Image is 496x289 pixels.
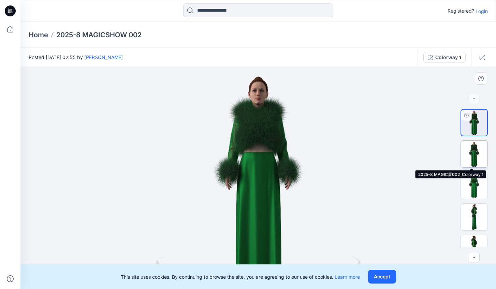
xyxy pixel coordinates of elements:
[461,110,487,136] img: MAGIC展002
[29,54,123,61] span: Posted [DATE] 02:55 by
[423,52,466,63] button: Colorway 1
[29,30,48,40] a: Home
[461,235,487,262] img: 2025-8 MAGIC展002_Colorway 1_Right
[461,172,487,199] img: 2025-8 MAGIC展002_Colorway 1_Back
[56,30,142,40] p: 2025-8 MAGICSHOW 002
[448,7,474,15] p: Registered?
[84,54,123,60] a: [PERSON_NAME]
[461,204,487,230] img: 2025-8 MAGIC展002_Colorway 1_Left
[461,141,487,167] img: 2025-8 MAGIC展002_Colorway 1
[335,274,360,280] a: Learn more
[476,8,488,15] p: Login
[435,54,461,61] div: Colorway 1
[121,273,360,280] p: This site uses cookies. By continuing to browse the site, you are agreeing to our use of cookies.
[368,270,396,284] button: Accept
